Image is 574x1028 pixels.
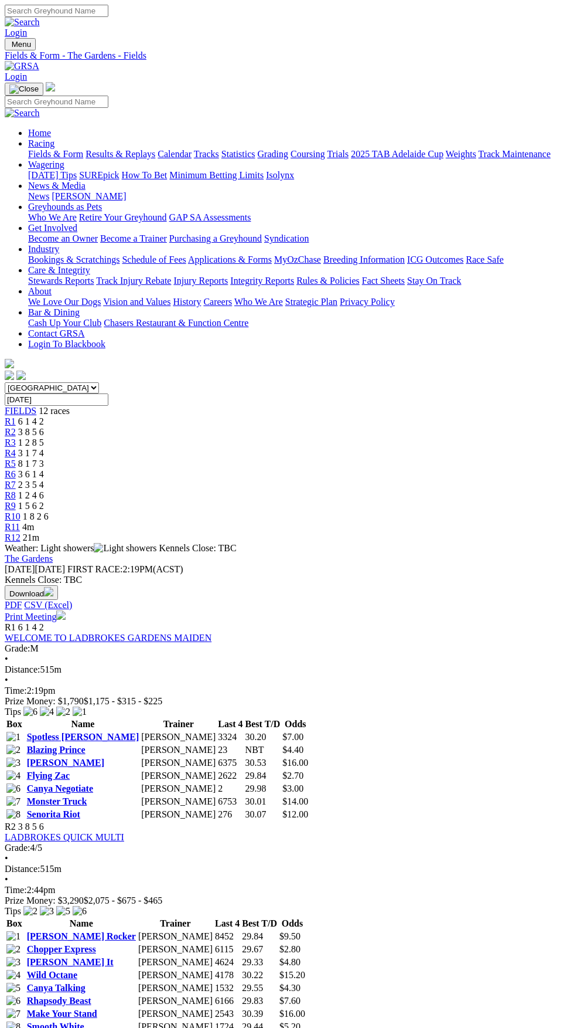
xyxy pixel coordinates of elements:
a: Care & Integrity [28,265,90,275]
td: [PERSON_NAME] [138,1008,213,1020]
td: 29.55 [241,982,278,994]
td: 30.01 [245,796,281,808]
span: R1 [5,416,16,426]
img: 2 [23,906,37,917]
span: R10 [5,511,20,521]
img: 7 [6,796,20,807]
img: printer.svg [56,610,66,620]
th: Best T/D [245,718,281,730]
th: Odds [279,918,306,929]
span: R6 [5,469,16,479]
div: Kennels Close: TBC [5,575,569,585]
img: 2 [56,707,70,717]
span: 1 2 8 5 [18,437,44,447]
span: • [5,675,8,685]
img: 1 [6,931,20,942]
a: News [28,191,49,201]
a: Senorita Riot [27,809,80,819]
span: Time: [5,686,27,695]
a: Track Maintenance [479,149,551,159]
span: 3 8 5 6 [18,822,44,832]
td: NBT [245,744,281,756]
a: We Love Our Dogs [28,297,101,307]
span: Box [6,719,22,729]
td: 3324 [217,731,243,743]
a: Race Safe [466,255,503,264]
img: 6 [73,906,87,917]
a: Rules & Policies [296,276,360,286]
td: [PERSON_NAME] [138,969,213,981]
a: Coursing [291,149,325,159]
span: Tips [5,906,21,916]
a: Strategic Plan [285,297,337,307]
td: [PERSON_NAME] [138,944,213,955]
img: 1 [6,732,20,742]
a: Home [28,128,51,138]
td: [PERSON_NAME] [141,809,216,820]
span: $1,175 - $315 - $225 [84,696,163,706]
span: $2.80 [279,944,300,954]
a: WELCOME TO LADBROKES GARDENS MAIDEN [5,633,211,643]
a: PDF [5,600,22,610]
a: Who We Are [234,297,283,307]
a: R7 [5,480,16,490]
a: Syndication [264,233,309,243]
th: Trainer [138,918,213,929]
th: Odds [282,718,309,730]
a: Retire Your Greyhound [79,212,167,222]
a: Results & Replays [86,149,155,159]
td: 29.98 [245,783,281,795]
a: R3 [5,437,16,447]
img: 5 [56,906,70,917]
a: Make Your Stand [27,1009,97,1019]
a: Spotless [PERSON_NAME] [27,732,139,742]
td: 276 [217,809,243,820]
td: 2543 [214,1008,240,1020]
th: Name [26,718,140,730]
img: 3 [40,906,54,917]
a: Cash Up Your Club [28,318,101,328]
img: 2 [6,745,20,755]
span: 12 races [39,406,70,416]
div: Bar & Dining [28,318,569,328]
input: Search [5,5,108,17]
span: FIRST RACE: [67,564,122,574]
span: • [5,874,8,884]
a: The Gardens [5,554,53,564]
span: Distance: [5,864,40,874]
div: Download [5,600,569,610]
span: R9 [5,501,16,511]
a: Login To Blackbook [28,339,105,349]
img: 5 [6,983,20,993]
a: Statistics [221,149,255,159]
span: $2,075 - $675 - $465 [84,895,163,905]
a: [DATE] Tips [28,170,77,180]
span: Box [6,918,22,928]
img: 4 [6,970,20,980]
a: R12 [5,532,20,542]
a: [PERSON_NAME] It [27,957,114,967]
a: R2 [5,427,16,437]
td: 6375 [217,757,243,769]
span: R1 [5,622,16,632]
div: 2:44pm [5,885,569,895]
a: Stewards Reports [28,276,94,286]
a: ICG Outcomes [407,255,463,264]
a: 2025 TAB Adelaide Cup [351,149,443,159]
img: Close [9,84,39,94]
span: R8 [5,490,16,500]
a: Industry [28,244,59,254]
img: Search [5,17,40,28]
span: $4.80 [279,957,300,967]
td: 29.84 [241,931,278,942]
th: Name [26,918,136,929]
td: 4178 [214,969,240,981]
th: Last 4 [217,718,243,730]
th: Best T/D [241,918,278,929]
img: 3 [6,957,20,968]
img: 1 [73,707,87,717]
a: News & Media [28,181,86,191]
span: $16.00 [279,1009,305,1019]
img: 6 [23,707,37,717]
